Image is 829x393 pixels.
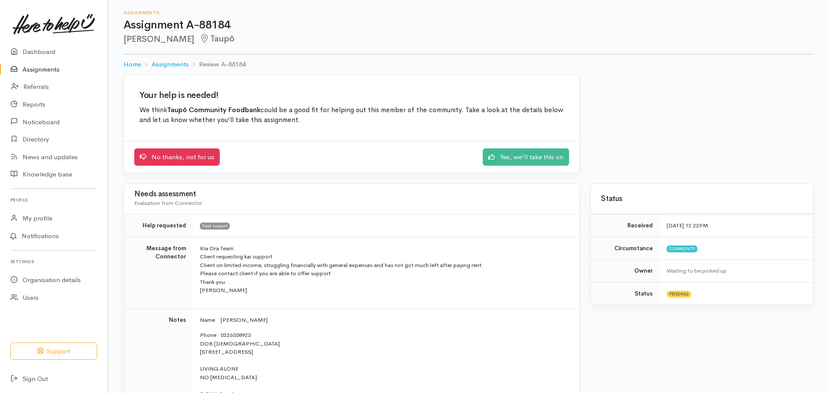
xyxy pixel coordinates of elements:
h6: Assignments [123,10,813,15]
span: Taupō [199,33,234,44]
h1: Assignment A-88184 [123,19,813,31]
td: Message from Connector [124,237,193,308]
nav: breadcrumb [123,54,813,75]
td: Circumstance [591,237,660,260]
td: Status [591,282,660,305]
p: Kia Ora Team Client requesting kai support Client on limited income, struggling financially with ... [200,244,569,295]
div: Waiting to be picked up [667,267,803,275]
span: Food support [200,223,230,230]
a: Assignments [152,60,189,69]
h6: Settings [10,256,97,267]
td: Received [591,214,660,237]
button: Support [10,343,97,360]
span: Pending [667,291,691,298]
a: No thanks, not for us [134,148,220,166]
h6: Profile [10,194,97,206]
h2: [PERSON_NAME] [123,34,813,44]
a: Home [123,60,141,69]
td: Help requested [124,214,193,237]
li: Review A-88184 [189,60,246,69]
p: We think could be a good fit for helping out this member of the community. Take a look at the det... [139,105,564,126]
span: Evaluation from Connector [134,199,202,207]
h3: Status [601,195,803,203]
h2: Your help is needed! [139,91,564,100]
td: Owner [591,260,660,283]
span: Community [667,245,697,252]
b: Taupō Community Foodbank [167,106,260,114]
h3: Needs assessment [134,190,569,198]
time: [DATE] 12:22PM [667,222,708,229]
p: Name [PERSON_NAME] [200,316,569,324]
a: Yes, we'll take this on [483,148,569,166]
